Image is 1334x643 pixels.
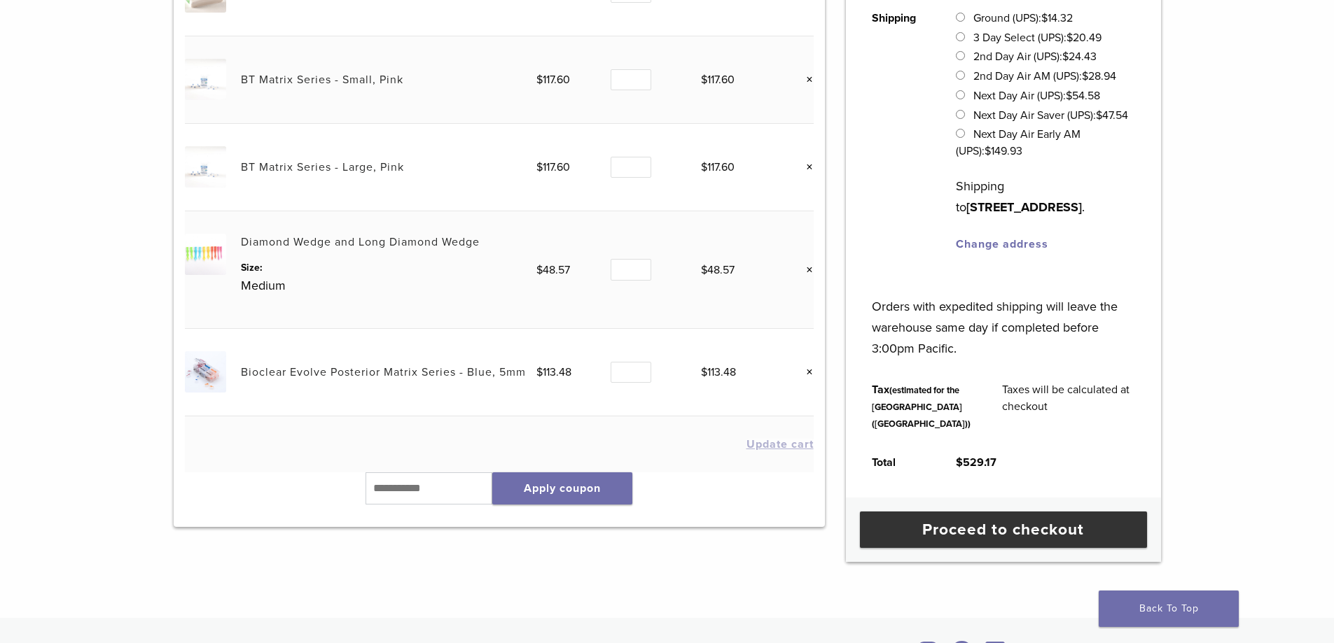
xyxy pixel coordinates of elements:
a: Change address [956,237,1048,251]
p: Medium [241,275,537,296]
span: $ [1062,50,1069,64]
strong: [STREET_ADDRESS] [966,199,1082,215]
bdi: 20.49 [1066,31,1102,45]
a: BT Matrix Series - Large, Pink [241,160,404,174]
bdi: 113.48 [701,365,736,379]
button: Apply coupon [492,472,632,504]
label: Next Day Air Early AM (UPS): [956,127,1080,158]
span: $ [701,365,707,379]
td: Taxes will be calculated at checkout [987,370,1151,443]
span: $ [536,263,543,277]
bdi: 117.60 [536,73,570,87]
span: $ [701,263,707,277]
span: $ [536,73,543,87]
p: Shipping to . [956,176,1134,218]
small: (estimated for the [GEOGRAPHIC_DATA] ([GEOGRAPHIC_DATA])) [872,385,971,430]
span: $ [1066,31,1073,45]
label: Ground (UPS): [973,11,1073,25]
label: 3 Day Select (UPS): [973,31,1102,45]
bdi: 117.60 [701,73,735,87]
bdi: 28.94 [1082,69,1116,83]
bdi: 529.17 [956,455,996,469]
th: Tax [856,370,987,443]
span: $ [1041,11,1048,25]
a: Remove this item [795,71,814,89]
bdi: 149.93 [985,144,1022,158]
span: $ [1096,108,1102,122]
bdi: 48.57 [536,263,570,277]
label: 2nd Day Air AM (UPS): [973,69,1116,83]
bdi: 24.43 [1062,50,1097,64]
a: Remove this item [795,158,814,176]
span: $ [536,160,543,174]
a: Remove this item [795,261,814,279]
label: 2nd Day Air (UPS): [973,50,1097,64]
span: $ [1066,89,1072,103]
a: Bioclear Evolve Posterior Matrix Series - Blue, 5mm [241,365,526,379]
button: Update cart [746,439,814,450]
span: $ [1082,69,1088,83]
label: Next Day Air (UPS): [973,89,1100,103]
bdi: 47.54 [1096,108,1128,122]
a: Back To Top [1099,591,1239,627]
span: $ [536,365,543,379]
img: Diamond Wedge and Long Diamond Wedge [185,234,226,275]
bdi: 113.48 [536,365,571,379]
p: Orders with expedited shipping will leave the warehouse same day if completed before 3:00pm Pacific. [872,275,1134,359]
th: Total [856,443,940,482]
bdi: 54.58 [1066,89,1100,103]
span: $ [701,160,707,174]
bdi: 48.57 [701,263,735,277]
bdi: 117.60 [701,160,735,174]
label: Next Day Air Saver (UPS): [973,108,1128,122]
span: $ [956,455,963,469]
a: Remove this item [795,363,814,381]
span: $ [701,73,707,87]
img: BT Matrix Series - Large, Pink [185,146,226,188]
bdi: 14.32 [1041,11,1073,25]
dt: Size: [241,260,537,275]
a: BT Matrix Series - Small, Pink [241,73,403,87]
span: $ [985,144,991,158]
img: BT Matrix Series - Small, Pink [185,59,226,100]
a: Proceed to checkout [860,511,1147,548]
img: Bioclear Evolve Posterior Matrix Series - Blue, 5mm [185,351,226,393]
bdi: 117.60 [536,160,570,174]
a: Diamond Wedge and Long Diamond Wedge [241,235,480,249]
